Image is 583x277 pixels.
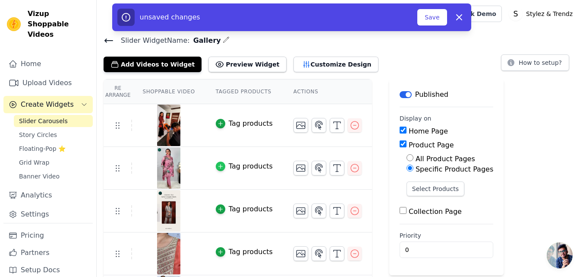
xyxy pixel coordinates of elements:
button: Change Thumbnail [293,161,308,175]
div: Tag products [229,161,273,172]
button: Preview Widget [208,57,286,72]
a: How to setup? [501,60,569,69]
span: Grid Wrap [19,158,49,167]
a: Analytics [3,187,93,204]
label: Home Page [409,127,448,135]
span: Gallery [190,35,221,46]
button: Customize Design [293,57,378,72]
button: Select Products [407,181,464,196]
label: Priority [400,231,493,240]
th: Shoppable Video [132,80,205,104]
label: All Product Pages [416,155,475,163]
span: Slider Widget Name: [114,35,190,46]
button: Change Thumbnail [293,118,308,133]
p: Published [415,89,448,100]
button: How to setup? [501,54,569,71]
label: Specific Product Pages [416,165,493,173]
span: Banner Video [19,172,60,181]
img: vizup-images-3658.jpg [157,147,181,189]
label: Collection Page [409,207,462,216]
legend: Display on [400,114,432,123]
span: Story Circles [19,131,57,139]
th: Re Arrange [104,80,132,104]
span: Slider Carousels [19,117,68,125]
img: vizup-images-f28a.jpg [157,190,181,232]
button: Change Thumbnail [293,204,308,218]
a: Grid Wrap [14,156,93,169]
img: vizup-images-1b95.jpg [157,105,181,146]
button: Add Videos to Widget [104,57,202,72]
span: unsaved changes [140,13,200,21]
a: Upload Videos [3,74,93,92]
img: vizup-images-3c77.jpg [157,233,181,274]
span: Create Widgets [21,99,74,110]
button: Change Thumbnail [293,246,308,261]
th: Actions [283,80,372,104]
button: Create Widgets [3,96,93,113]
div: Tag products [229,204,273,214]
div: Tag products [229,247,273,257]
a: Partners [3,244,93,261]
span: Floating-Pop ⭐ [19,144,66,153]
th: Tagged Products [205,80,283,104]
button: Tag products [216,247,273,257]
a: Story Circles [14,129,93,141]
a: Home [3,55,93,73]
button: Tag products [216,161,273,172]
a: Pricing [3,227,93,244]
label: Product Page [409,141,454,149]
button: Tag products [216,204,273,214]
a: Slider Carousels [14,115,93,127]
a: Banner Video [14,170,93,182]
div: Tag products [229,118,273,129]
button: Save [417,9,447,25]
a: Floating-Pop ⭐ [14,143,93,155]
a: Settings [3,206,93,223]
a: Open chat [547,242,573,268]
button: Tag products [216,118,273,129]
div: Edit Name [223,35,230,46]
